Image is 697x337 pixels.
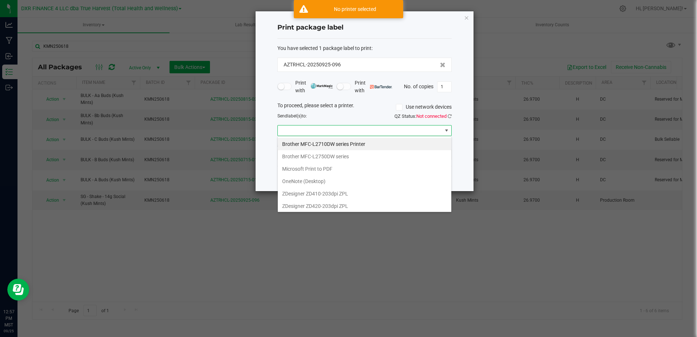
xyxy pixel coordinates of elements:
[278,187,451,200] li: ZDesigner ZD410-203dpi ZPL
[284,61,341,69] span: AZTRHCL-20250925-096
[394,113,452,119] span: QZ Status:
[404,83,433,89] span: No. of copies
[396,103,452,111] label: Use network devices
[277,23,452,32] h4: Print package label
[278,150,451,163] li: Brother MFC-L2750DW series
[277,113,307,119] span: Send to:
[272,102,457,113] div: To proceed, please select a printer.
[278,200,451,212] li: ZDesigner ZD420-203dpi ZPL
[416,113,447,119] span: Not connected
[7,279,29,301] iframe: Resource center
[311,83,333,89] img: mark_magic_cybra.png
[278,138,451,150] li: Brother MFC-L2710DW series Printer
[278,175,451,187] li: OneNote (Desktop)
[278,163,451,175] li: Microsoft Print to PDF
[355,79,392,94] span: Print with
[272,142,457,149] div: Select a label template.
[277,45,371,51] span: You have selected 1 package label to print
[277,44,452,52] div: :
[295,79,333,94] span: Print with
[287,113,302,119] span: label(s)
[312,5,398,13] div: No printer selected
[370,85,392,89] img: bartender.png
